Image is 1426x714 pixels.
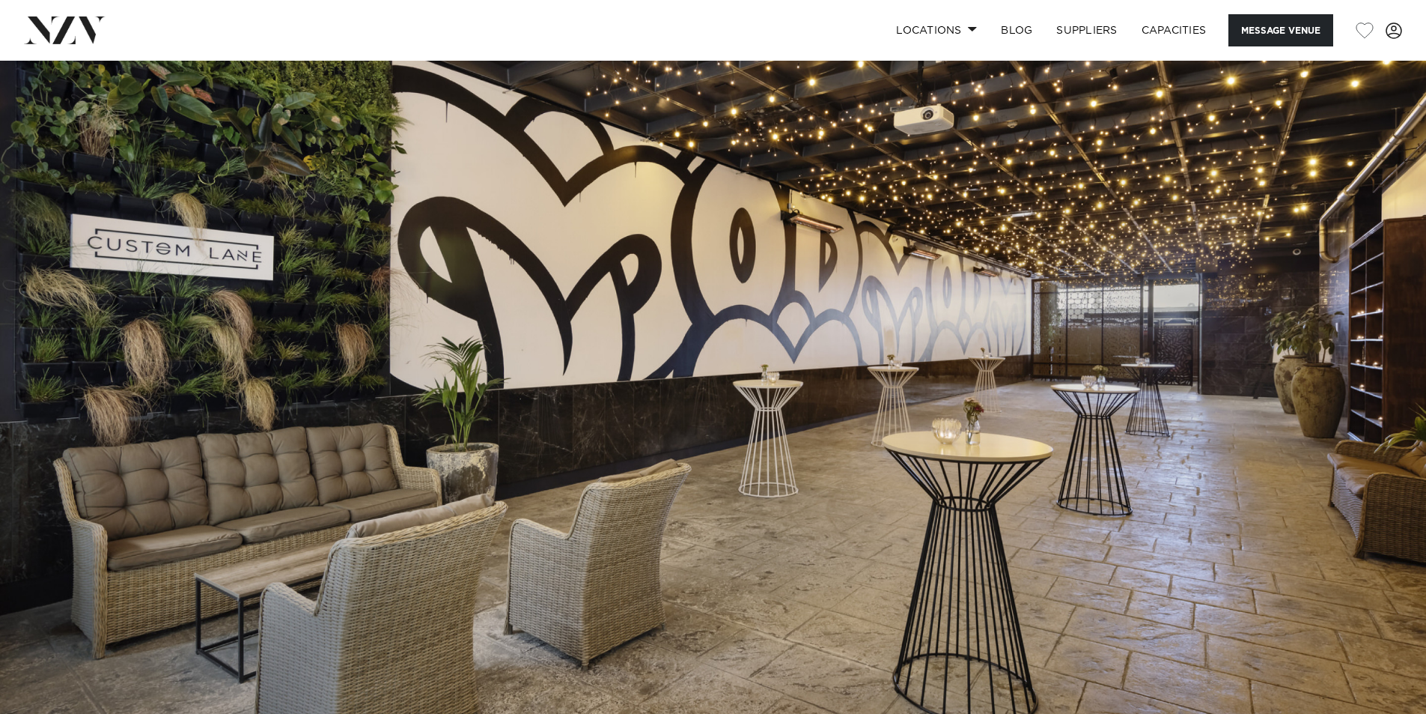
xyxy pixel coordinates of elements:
[884,14,989,46] a: Locations
[1130,14,1219,46] a: Capacities
[989,14,1044,46] a: BLOG
[1228,14,1333,46] button: Message Venue
[24,16,106,43] img: nzv-logo.png
[1044,14,1129,46] a: SUPPLIERS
